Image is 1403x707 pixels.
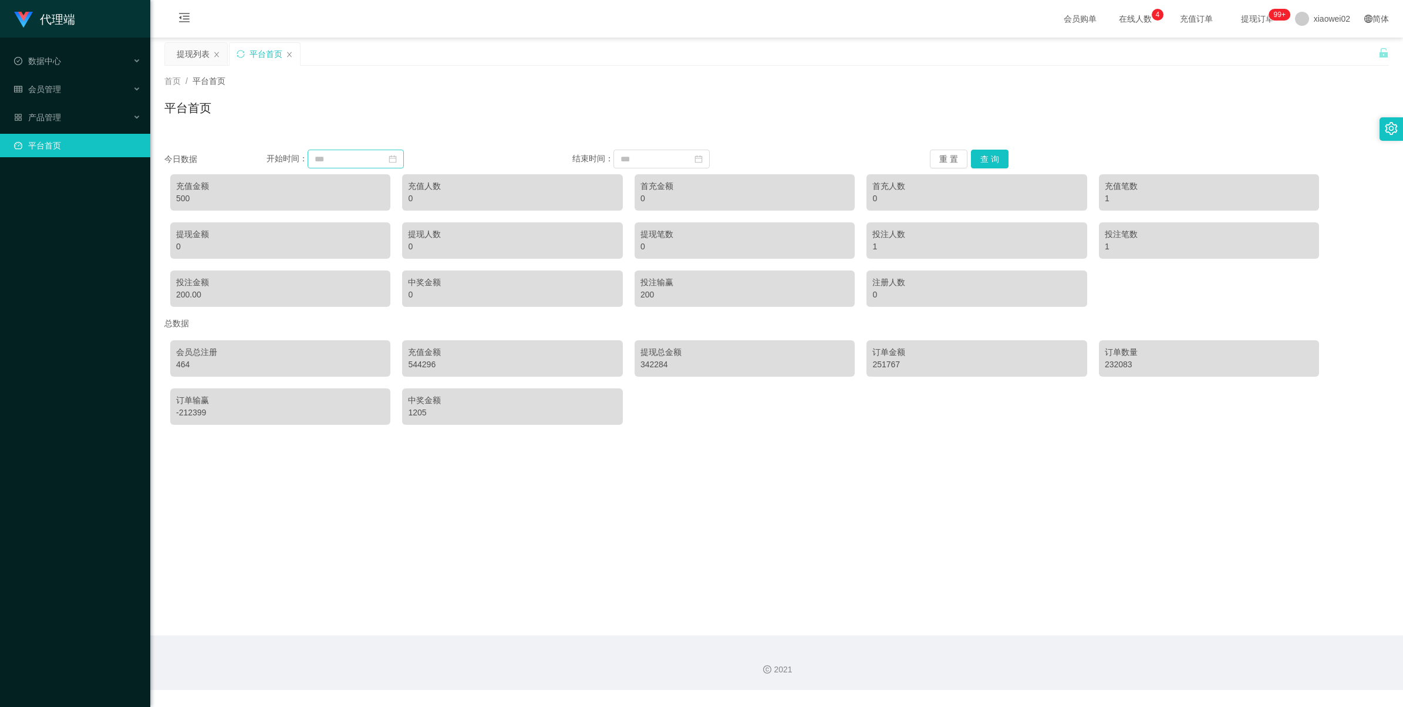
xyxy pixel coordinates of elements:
i: 图标: close [213,51,220,58]
div: 中奖金额 [408,394,616,407]
div: 2021 [160,664,1394,676]
div: 0 [872,192,1081,205]
div: 0 [408,289,616,301]
div: 232083 [1105,358,1313,371]
div: 充值金额 [408,346,616,358]
div: 提现总金额 [640,346,849,358]
button: 查 询 [971,150,1009,168]
i: 图标: global [1364,15,1372,23]
a: 图标: dashboard平台首页 [14,134,141,157]
span: / [186,76,188,86]
a: 代理端 [14,14,75,23]
p: 4 [1155,9,1159,21]
div: 今日数据 [164,153,267,165]
div: 1 [1105,192,1313,205]
sup: 1208 [1269,9,1290,21]
span: 数据中心 [14,56,61,66]
i: 图标: sync [237,50,245,58]
div: 251767 [872,358,1081,371]
sup: 4 [1152,9,1163,21]
div: 0 [408,241,616,253]
div: 会员总注册 [176,346,385,358]
span: 开始时间： [267,154,308,163]
div: 0 [640,241,849,253]
h1: 平台首页 [164,99,211,117]
div: 订单金额 [872,346,1081,358]
div: 0 [872,289,1081,301]
span: 提现订单 [1235,15,1280,23]
div: 注册人数 [872,276,1081,289]
i: 图标: table [14,85,22,93]
div: 1205 [408,407,616,419]
div: 464 [176,358,385,371]
i: 图标: calendar [389,155,397,163]
div: 充值金额 [176,180,385,192]
span: 结束时间： [572,154,613,163]
span: 产品管理 [14,113,61,122]
div: 提现人数 [408,228,616,241]
div: 平台首页 [249,43,282,65]
div: 总数据 [164,313,1389,334]
div: 首充金额 [640,180,849,192]
i: 图标: unlock [1378,48,1389,58]
div: 1 [1105,241,1313,253]
button: 重 置 [930,150,967,168]
span: 平台首页 [193,76,225,86]
div: 提现笔数 [640,228,849,241]
div: 投注输赢 [640,276,849,289]
i: 图标: check-circle-o [14,57,22,65]
span: 会员管理 [14,84,61,94]
div: 中奖金额 [408,276,616,289]
div: -212399 [176,407,385,419]
div: 订单数量 [1105,346,1313,358]
i: 图标: menu-fold [164,1,204,38]
img: logo.9652507e.png [14,12,33,28]
div: 544296 [408,358,616,371]
div: 0 [640,192,849,205]
i: 图标: setting [1385,122,1398,135]
div: 200 [640,289,849,301]
span: 首页 [164,76,181,86]
h1: 代理端 [40,1,75,38]
div: 500 [176,192,385,205]
div: 首充人数 [872,180,1081,192]
div: 提现列表 [177,43,210,65]
div: 投注人数 [872,228,1081,241]
div: 0 [408,192,616,205]
i: 图标: appstore-o [14,113,22,121]
i: 图标: close [286,51,293,58]
div: 投注笔数 [1105,228,1313,241]
div: 0 [176,241,385,253]
div: 充值笔数 [1105,180,1313,192]
i: 图标: copyright [763,665,771,674]
div: 200.00 [176,289,385,301]
i: 图标: calendar [694,155,703,163]
div: 投注金额 [176,276,385,289]
span: 在线人数 [1113,15,1158,23]
div: 1 [872,241,1081,253]
div: 342284 [640,358,849,371]
div: 提现金额 [176,228,385,241]
div: 订单输赢 [176,394,385,407]
div: 充值人数 [408,180,616,192]
span: 充值订单 [1174,15,1219,23]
